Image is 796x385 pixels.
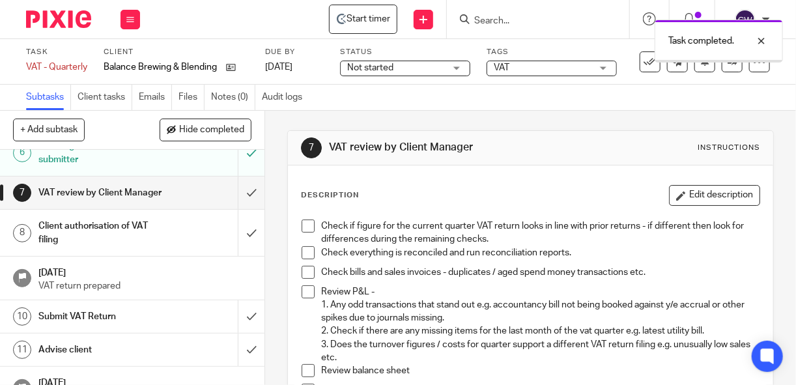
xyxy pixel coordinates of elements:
p: Check everything is reconciled and run reconciliation reports. [321,246,760,259]
button: Hide completed [160,119,251,141]
div: 10 [13,307,31,326]
span: [DATE] [265,63,292,72]
a: Notes (0) [211,85,255,110]
label: Status [340,47,470,57]
p: VAT return prepared [38,279,252,292]
h1: Advise client [38,340,163,360]
p: Task completed. [668,35,734,48]
p: 2. Check if there are any missing items for the last month of the vat quarter e.g. latest utility... [321,324,760,337]
div: 8 [13,224,31,242]
h1: Re-assign task to VAT submitter [38,136,163,169]
span: VAT [494,63,509,72]
div: Instructions [698,143,760,153]
button: Edit description [669,185,760,206]
p: 3. Does the turnover figures / costs for quarter support a different VAT return filing e.g. unusu... [321,338,760,365]
h1: Submit VAT Return [38,307,163,326]
a: Files [178,85,205,110]
h1: VAT review by Client Manager [38,183,163,203]
img: Pixie [26,10,91,28]
label: Due by [265,47,324,57]
span: Hide completed [179,125,244,135]
h1: Client authorisation of VAT filing [38,216,163,250]
p: Review P&L - [321,285,760,298]
button: + Add subtask [13,119,85,141]
img: svg%3E [735,9,756,30]
p: Description [301,190,359,201]
div: 6 [13,144,31,162]
span: Start timer [347,12,390,25]
p: 1. Any odd transactions that stand out e.g. accountancy bill not being booked against y/e accrual... [321,298,760,325]
label: Client [104,47,249,57]
a: Client tasks [78,85,132,110]
a: Subtasks [26,85,71,110]
h1: [DATE] [38,263,252,279]
a: Emails [139,85,172,110]
span: Not started [347,63,393,72]
p: Review balance sheet [321,364,760,377]
div: 7 [13,184,31,202]
div: VAT - Quarterly [26,61,87,74]
p: Check bills and sales invoices - duplicates / aged spend money transactions etc. [321,266,760,279]
div: 11 [13,341,31,359]
h1: VAT review by Client Manager [329,141,558,154]
p: Balance Brewing & Blending Ltd [104,61,220,74]
p: Check if figure for the current quarter VAT return looks in line with prior returns - if differen... [321,220,760,246]
a: Balance Brewing & Blending Ltd - VAT - Quarterly [329,5,397,34]
label: Task [26,47,87,57]
a: Audit logs [262,85,309,110]
div: 7 [301,137,322,158]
